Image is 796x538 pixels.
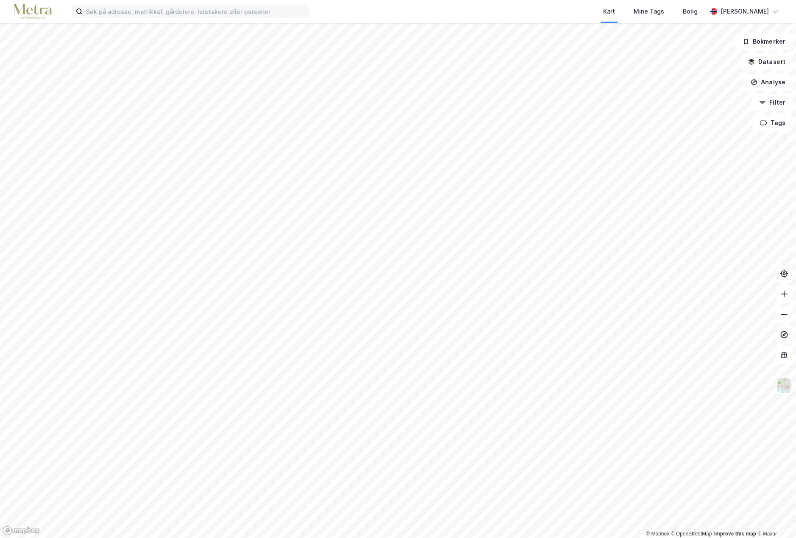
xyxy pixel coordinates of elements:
button: Tags [753,114,793,131]
div: Bolig [683,6,698,17]
img: Z [776,377,792,394]
button: Bokmerker [735,33,793,50]
a: Mapbox [646,531,669,537]
iframe: Chat Widget [754,497,796,538]
input: Søk på adresse, matrikkel, gårdeiere, leietakere eller personer [83,5,309,18]
div: Kart [603,6,615,17]
a: Improve this map [714,531,756,537]
div: [PERSON_NAME] [721,6,769,17]
button: Datasett [741,53,793,70]
img: metra-logo.256734c3b2bbffee19d4.png [14,4,52,19]
div: Kontrollprogram for chat [754,497,796,538]
div: Mine Tags [634,6,664,17]
a: OpenStreetMap [671,531,712,537]
button: Filter [752,94,793,111]
a: Mapbox homepage [3,526,40,535]
button: Analyse [743,74,793,91]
